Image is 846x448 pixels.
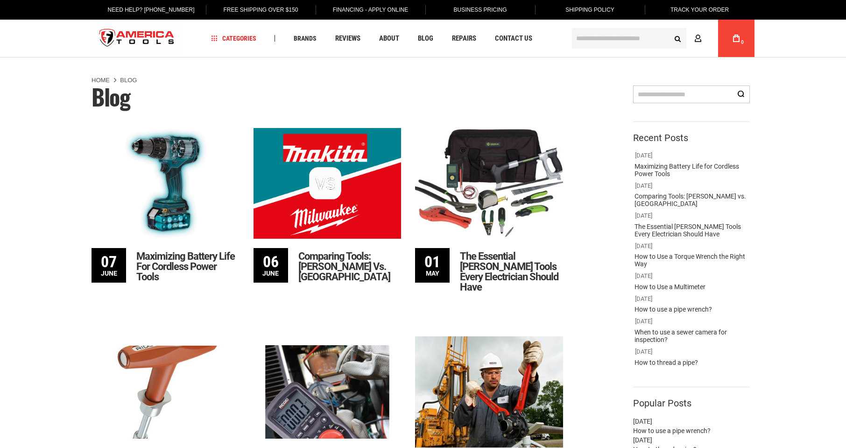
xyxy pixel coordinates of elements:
span: 01 [415,248,450,270]
span: 06 [254,248,288,270]
span: Categories [211,35,256,42]
span: About [379,35,399,42]
a: Categories [207,32,261,45]
span: 0 [741,40,744,45]
a: Comparing Tools: [PERSON_NAME] vs. [GEOGRAPHIC_DATA] [631,190,752,210]
a: How to thread a pipe? [631,356,702,369]
img: America Tools [92,21,182,56]
img: How to use a pipe wrench? [415,336,563,447]
a: How to use a pipe wrench? [631,303,716,315]
span: [DATE] [635,182,652,189]
strong: Popular Posts [633,398,691,409]
span: [DATE] [635,348,652,355]
a: How to use a pipe wrench? [633,427,711,434]
a: Blog [414,32,437,45]
strong: Recent Posts [633,132,688,143]
a: Maximizing Battery Life for Cordless Power Tools [132,248,240,285]
a: Comparing Tools: [PERSON_NAME] vs. [GEOGRAPHIC_DATA] [294,248,402,285]
span: 07 [92,248,126,270]
span: [DATE] [635,212,652,219]
a: Repairs [448,32,480,45]
img: How to Use a Torque Wrench the Right Way [92,336,240,447]
a: About [375,32,403,45]
span: [DATE] [635,152,652,159]
a: Home [92,76,110,85]
span: Shipping Policy [565,7,614,13]
span: [DATE] [635,295,652,302]
span: Repairs [452,35,476,42]
a: store logo [92,21,182,56]
span: [DATE] [635,318,652,325]
strong: Blog [120,77,137,84]
a: Reviews [331,32,365,45]
span: Blog [92,80,130,113]
img: How to Use a Multimeter [254,336,402,447]
img: Comparing Tools: Makita vs. Milwaukee [254,128,402,239]
span: [DATE] [633,436,652,444]
a: The Essential [PERSON_NAME] Tools Every Electrician Should Have [631,220,752,240]
a: Contact Us [491,32,536,45]
a: Maximizing Battery Life for Cordless Power Tools [631,160,752,180]
a: How to Use a Multimeter [631,281,709,293]
span: [DATE] [635,242,652,249]
button: Search [669,29,686,47]
div: May [415,248,450,283]
span: [DATE] [635,272,652,279]
div: June [254,248,288,283]
a: When to use a sewer camera for inspection? [631,326,752,346]
a: The Essential [PERSON_NAME] Tools Every Electrician Should Have [456,248,563,296]
a: Brands [289,32,321,45]
span: [DATE] [633,418,652,425]
a: How to Use a Torque Wrench the Right Way [631,250,752,270]
span: Brands [294,35,317,42]
a: 0 [727,20,745,57]
img: Maximizing Battery Life for Cordless Power Tools [92,128,240,239]
div: June [92,248,126,283]
span: Contact Us [495,35,532,42]
span: Reviews [335,35,360,42]
span: Blog [418,35,433,42]
img: The Essential Greenlee Tools Every Electrician Should Have [415,128,563,239]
